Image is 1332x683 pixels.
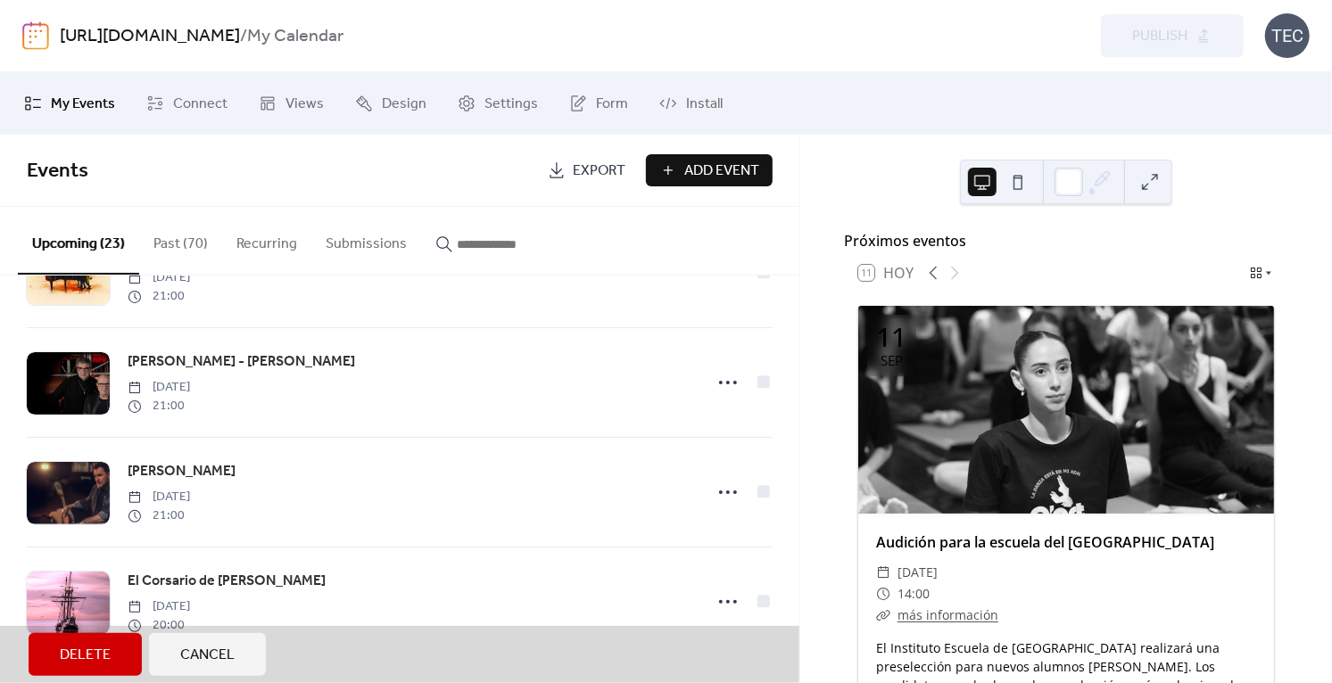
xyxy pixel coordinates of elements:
button: Delete [29,633,142,676]
button: Add Event [646,154,773,186]
span: Install [686,94,723,115]
button: Submissions [311,207,421,273]
span: Events [27,152,88,191]
div: ​ [876,583,890,605]
div: sep [881,354,903,367]
a: Design [342,79,440,128]
a: Form [556,79,641,128]
button: Past (70) [139,207,222,273]
span: [DATE] [898,562,938,583]
div: TEC [1265,13,1310,58]
span: Connect [173,94,228,115]
span: Design [382,94,426,115]
button: Cancel [149,633,266,676]
a: Views [245,79,337,128]
a: My Events [11,79,128,128]
b: / [240,20,247,53]
span: Add Event [684,160,759,182]
a: Settings [444,79,551,128]
a: [URL][DOMAIN_NAME] [60,20,240,53]
div: 11 [876,324,906,350]
span: Export [573,160,625,182]
button: Upcoming (23) [18,207,139,275]
div: ​ [876,605,890,626]
span: Cancel [180,645,235,666]
span: Delete [60,645,111,666]
span: Views [285,94,324,115]
div: ​ [876,562,890,583]
a: Connect [133,79,241,128]
a: más información [898,606,998,623]
button: Recurring [222,207,311,273]
div: Próximos eventos [844,230,1288,251]
span: My Events [51,94,115,115]
b: My Calendar [247,20,343,53]
img: logo [22,21,49,50]
a: Export [534,154,639,186]
span: Form [596,94,628,115]
a: Audición para la escuela del [GEOGRAPHIC_DATA] [876,532,1214,552]
span: 14:00 [898,583,930,605]
span: Settings [484,94,538,115]
a: Install [646,79,736,128]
